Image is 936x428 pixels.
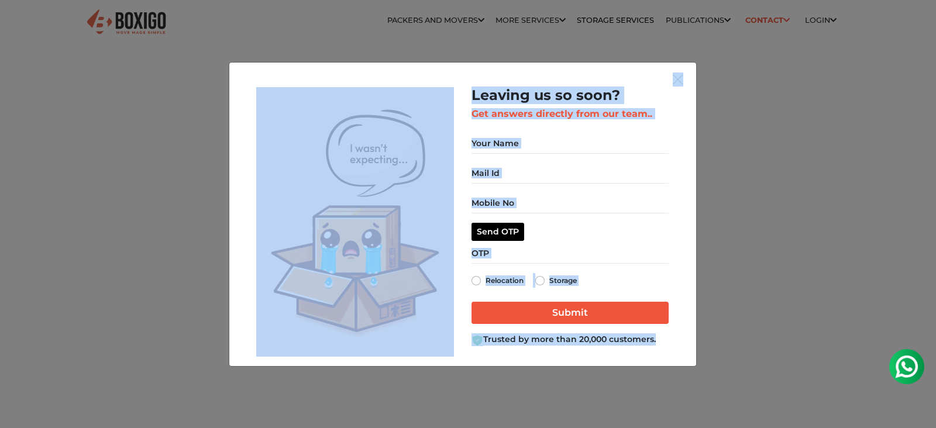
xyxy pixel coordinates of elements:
h2: Leaving us so soon? [472,87,669,104]
img: exit [673,74,683,85]
button: Send OTP [472,223,524,241]
input: Mobile No [472,193,669,213]
input: Submit [472,302,669,324]
img: Lead Welcome Image [256,87,454,357]
input: OTP [472,243,669,264]
label: Storage [549,274,577,288]
input: Your Name [472,133,669,154]
label: Relocation [486,274,524,288]
input: Mail Id [472,163,669,184]
div: Trusted by more than 20,000 customers. [472,333,669,346]
h3: Get answers directly from our team.. [472,108,669,119]
img: Boxigo Customer Shield [472,334,483,346]
img: whatsapp-icon.svg [12,12,35,35]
